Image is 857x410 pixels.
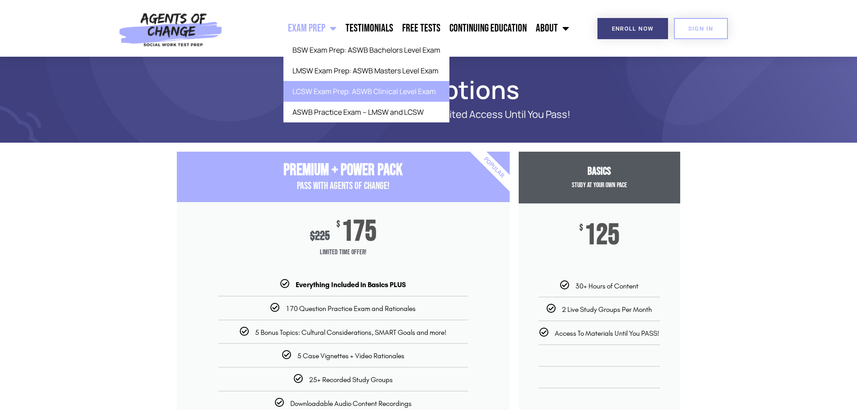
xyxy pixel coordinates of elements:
a: SIGN IN [674,18,728,39]
span: 30+ Hours of Content [575,282,638,290]
ul: Exam Prep [283,40,449,122]
a: Free Tests [398,17,445,40]
a: BSW Exam Prep: ASWB Bachelors Level Exam [283,40,449,60]
span: 2 Live Study Groups Per Month [562,305,652,314]
a: Testimonials [341,17,398,40]
b: Everything Included in Basics PLUS [296,280,406,289]
a: Exam Prep [283,17,341,40]
h3: Premium + Power Pack [177,161,510,180]
a: ASWB Practice Exam – LMSW and LCSW [283,102,449,122]
span: $ [579,224,583,233]
span: PASS with AGENTS OF CHANGE! [297,180,390,192]
span: SIGN IN [688,26,713,32]
nav: Menu [227,17,574,40]
a: Enroll Now [597,18,668,39]
span: 175 [341,220,377,243]
span: 170 Question Practice Exam and Rationales [286,304,416,313]
span: 5 Bonus Topics: Cultural Considerations, SMART Goals and more! [255,328,446,337]
p: ASWB Exam Packages Include Unlimited Access Until You Pass! [208,109,649,120]
span: $ [310,229,315,243]
span: Access To Materials Until You PASS! [555,329,659,338]
div: 225 [310,229,330,243]
span: Study at your Own Pace [572,181,627,189]
span: Limited Time Offer! [177,243,510,261]
span: Downloadable Audio Content Recordings [290,399,412,408]
a: Continuing Education [445,17,531,40]
span: $ [337,220,340,229]
h3: Basics [519,165,680,178]
a: LCSW Exam Prep: ASWB Clinical Level Exam [283,81,449,102]
span: 25+ Recorded Study Groups [309,375,393,384]
a: LMSW Exam Prep: ASWB Masters Level Exam [283,60,449,81]
a: About [531,17,574,40]
h1: Pricing Options [172,79,685,100]
span: 125 [584,224,619,247]
span: 5 Case Vignettes + Video Rationales [297,351,404,360]
div: Popular [442,116,546,220]
span: Enroll Now [612,26,654,32]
